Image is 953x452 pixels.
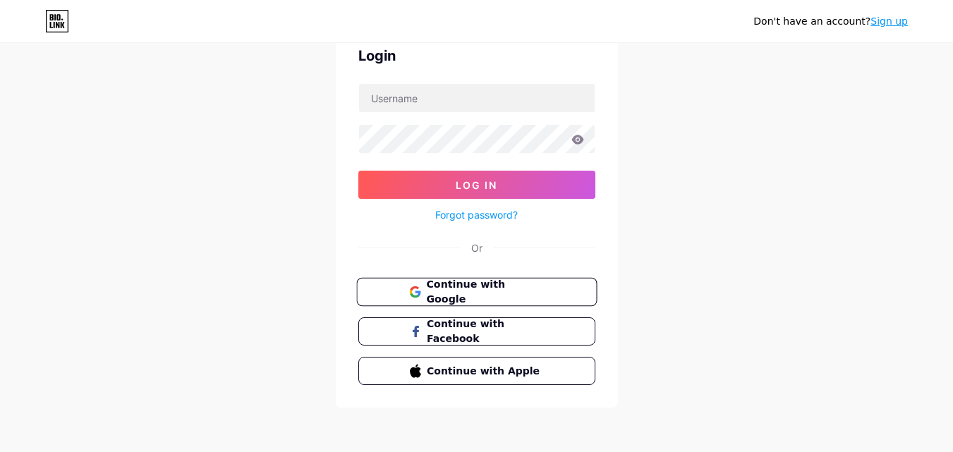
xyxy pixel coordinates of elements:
a: Continue with Google [358,278,595,306]
button: Continue with Google [356,278,597,307]
button: Continue with Apple [358,357,595,385]
a: Sign up [870,16,908,27]
span: Log In [456,179,497,191]
span: Continue with Apple [427,364,543,379]
button: Log In [358,171,595,199]
span: Continue with Google [426,277,544,307]
input: Username [359,84,595,112]
span: Continue with Facebook [427,317,543,346]
div: Or [471,240,482,255]
button: Continue with Facebook [358,317,595,346]
a: Forgot password? [435,207,518,222]
div: Don't have an account? [753,14,908,29]
div: Login [358,45,595,66]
